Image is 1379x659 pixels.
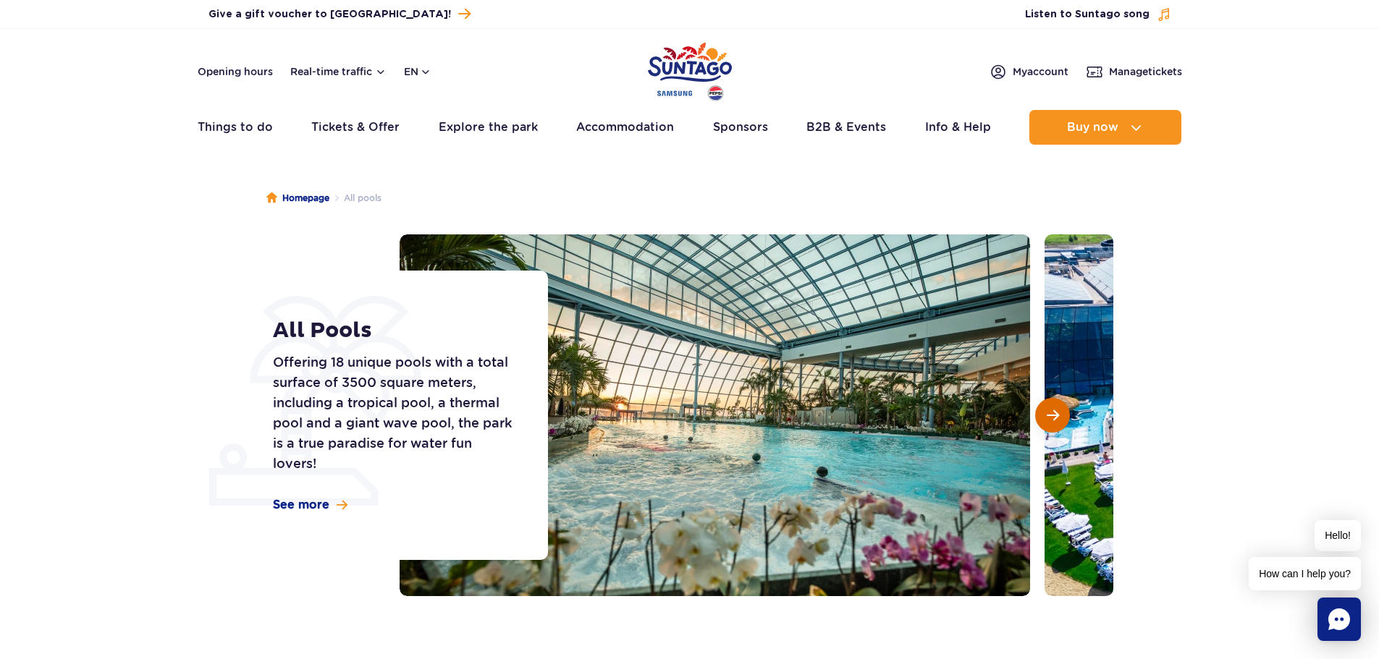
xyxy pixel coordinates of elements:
span: Give a gift voucher to [GEOGRAPHIC_DATA]! [208,7,451,22]
button: en [404,64,431,79]
span: Hello! [1315,520,1361,551]
span: See more [273,497,329,513]
a: Info & Help [925,110,991,145]
span: Listen to Suntago song [1025,7,1150,22]
button: Listen to Suntago song [1025,7,1171,22]
li: All pools [329,191,381,205]
a: Myaccount [990,63,1068,80]
a: Sponsors [713,110,768,145]
a: Opening hours [198,64,273,79]
span: My account [1013,64,1068,79]
a: Things to do [198,110,273,145]
div: Chat [1317,598,1361,641]
button: Next slide [1035,398,1070,433]
a: Park of Poland [648,36,732,103]
a: Accommodation [576,110,674,145]
a: See more [273,497,347,513]
a: Tickets & Offer [311,110,400,145]
span: How can I help you? [1249,557,1361,590]
h1: All Pools [273,318,515,344]
p: Offering 18 unique pools with a total surface of 3500 square meters, including a tropical pool, a... [273,352,515,474]
button: Buy now [1029,110,1181,145]
a: Explore the park [439,110,538,145]
button: Real-time traffic [290,66,387,77]
span: Buy now [1067,121,1118,134]
a: B2B & Events [806,110,886,145]
a: Homepage [266,191,329,205]
img: Indoor pool at Suntago, with tropical plants and orchids [400,234,1030,596]
a: Managetickets [1086,63,1182,80]
span: Manage tickets [1109,64,1182,79]
a: Give a gift voucher to [GEOGRAPHIC_DATA]! [208,4,471,24]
